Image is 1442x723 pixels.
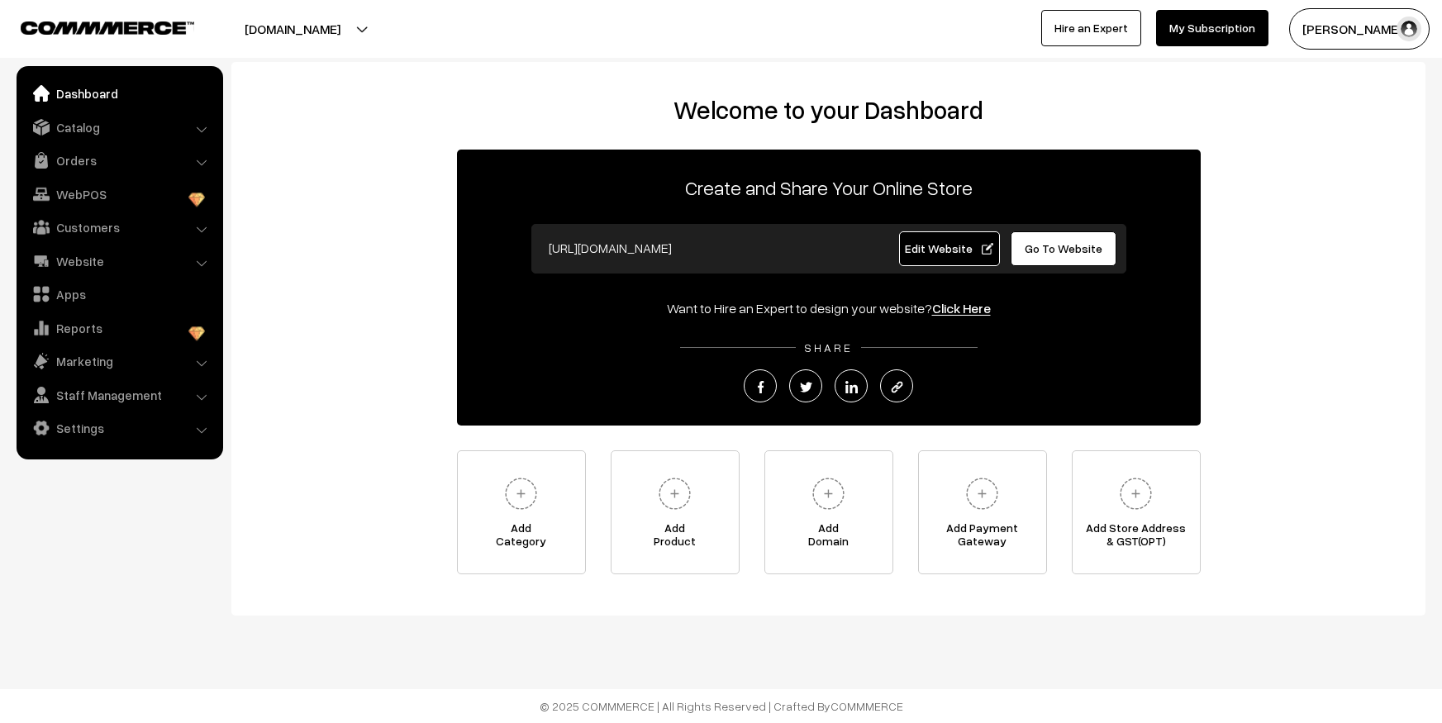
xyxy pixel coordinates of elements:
button: [PERSON_NAME] [1289,8,1430,50]
a: Orders [21,145,217,175]
p: Create and Share Your Online Store [457,173,1201,202]
img: plus.svg [806,471,851,516]
a: Catalog [21,112,217,142]
span: Go To Website [1025,241,1102,255]
button: [DOMAIN_NAME] [187,8,398,50]
a: Website [21,246,217,276]
img: plus.svg [959,471,1005,516]
a: AddCategory [457,450,586,574]
a: AddDomain [764,450,893,574]
span: Add Product [612,521,739,554]
div: Want to Hire an Expert to design your website? [457,298,1201,318]
img: plus.svg [652,471,697,516]
a: My Subscription [1156,10,1268,46]
a: Hire an Expert [1041,10,1141,46]
img: COMMMERCE [21,21,194,34]
h2: Welcome to your Dashboard [248,95,1409,125]
span: Add Category [458,521,585,554]
img: user [1397,17,1421,41]
img: plus.svg [498,471,544,516]
a: Settings [21,413,217,443]
span: Edit Website [905,241,993,255]
a: COMMMERCE [830,699,903,713]
a: COMMMERCE [21,17,165,36]
a: Click Here [932,300,991,316]
a: Reports [21,313,217,343]
a: AddProduct [611,450,740,574]
span: Add Store Address & GST(OPT) [1073,521,1200,554]
a: Dashboard [21,78,217,108]
span: SHARE [796,340,861,354]
a: Go To Website [1011,231,1117,266]
a: Add PaymentGateway [918,450,1047,574]
a: Apps [21,279,217,309]
a: Marketing [21,346,217,376]
span: Add Payment Gateway [919,521,1046,554]
a: Add Store Address& GST(OPT) [1072,450,1201,574]
img: plus.svg [1113,471,1159,516]
a: Staff Management [21,380,217,410]
span: Add Domain [765,521,892,554]
a: Customers [21,212,217,242]
a: WebPOS [21,179,217,209]
a: Edit Website [899,231,1000,266]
